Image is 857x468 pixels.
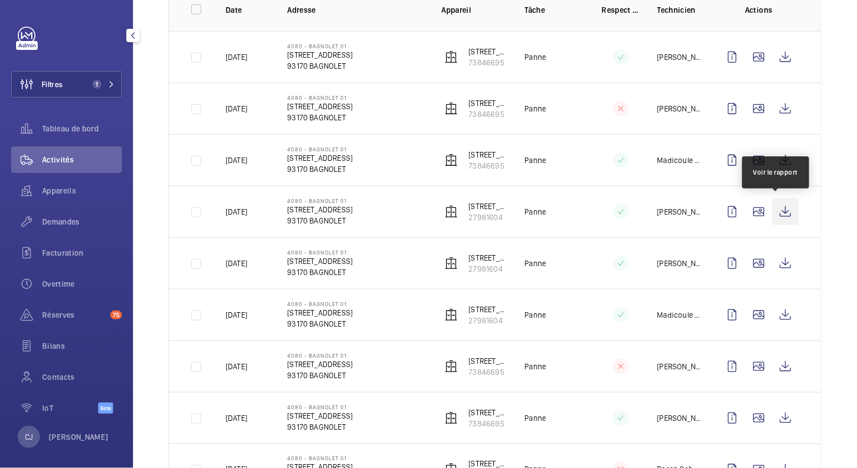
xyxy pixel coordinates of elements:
[287,370,353,381] p: 93170 BAGNOLET
[226,361,247,372] p: [DATE]
[445,257,458,270] img: elevator.svg
[42,123,122,134] span: Tableau de bord
[42,403,98,414] span: IoT
[445,308,458,322] img: elevator.svg
[469,46,507,57] p: [STREET_ADDRESS]
[525,52,547,63] p: Panne
[657,103,701,114] p: [PERSON_NAME]
[469,418,507,429] p: 73846695
[657,4,701,16] p: Technicien
[657,155,701,166] p: Madicoule Sissoko
[469,355,507,367] p: [STREET_ADDRESS]
[469,263,507,274] p: 27981604
[287,43,353,49] p: 4080 - BAGNOLET 01
[42,372,122,383] span: Contacts
[469,212,507,223] p: 27981604
[525,309,547,321] p: Panne
[287,112,353,123] p: 93170 BAGNOLET
[287,352,353,359] p: 4080 - BAGNOLET 01
[287,404,353,410] p: 4080 - BAGNOLET 01
[469,252,507,263] p: [STREET_ADDRESS]
[287,60,353,72] p: 93170 BAGNOLET
[287,359,353,370] p: [STREET_ADDRESS]
[287,249,353,256] p: 4080 - BAGNOLET 01
[287,267,353,278] p: 93170 BAGNOLET
[287,256,353,267] p: [STREET_ADDRESS]
[445,50,458,64] img: elevator.svg
[226,103,247,114] p: [DATE]
[42,216,122,227] span: Demandes
[657,361,701,372] p: [PERSON_NAME]
[287,455,353,462] p: 4080 - BAGNOLET 01
[287,152,353,164] p: [STREET_ADDRESS]
[287,301,353,307] p: 4080 - BAGNOLET 01
[42,340,122,352] span: Bilans
[42,278,122,289] span: Overtime
[42,247,122,258] span: Facturation
[602,4,640,16] p: Respect délai
[442,4,507,16] p: Appareil
[657,413,701,424] p: [PERSON_NAME]
[469,315,507,326] p: 27981604
[469,160,507,171] p: 73846695
[287,318,353,329] p: 93170 BAGNOLET
[287,94,353,101] p: 4080 - BAGNOLET 01
[11,71,122,98] button: Filtres1
[110,311,122,319] span: 75
[287,215,353,226] p: 93170 BAGNOLET
[287,101,353,112] p: [STREET_ADDRESS]
[287,146,353,152] p: 4080 - BAGNOLET 01
[25,431,33,442] p: CJ
[226,4,269,16] p: Date
[719,4,799,16] p: Actions
[98,403,113,414] span: Beta
[93,80,101,89] span: 1
[525,258,547,269] p: Panne
[287,164,353,175] p: 93170 BAGNOLET
[445,102,458,115] img: elevator.svg
[469,407,507,418] p: [STREET_ADDRESS]
[226,52,247,63] p: [DATE]
[753,167,798,177] div: Voir le rapport
[287,421,353,433] p: 93170 BAGNOLET
[469,98,507,109] p: [STREET_ADDRESS]
[287,307,353,318] p: [STREET_ADDRESS]
[657,52,701,63] p: [PERSON_NAME]
[525,361,547,372] p: Panne
[287,49,353,60] p: [STREET_ADDRESS]
[226,309,247,321] p: [DATE]
[469,109,507,120] p: 73846695
[42,185,122,196] span: Appareils
[469,201,507,212] p: [STREET_ADDRESS]
[226,413,247,424] p: [DATE]
[226,258,247,269] p: [DATE]
[657,258,701,269] p: [PERSON_NAME]
[287,4,424,16] p: Adresse
[445,360,458,373] img: elevator.svg
[525,4,584,16] p: Tâche
[287,197,353,204] p: 4080 - BAGNOLET 01
[226,155,247,166] p: [DATE]
[445,154,458,167] img: elevator.svg
[226,206,247,217] p: [DATE]
[42,79,63,90] span: Filtres
[469,149,507,160] p: [STREET_ADDRESS]
[49,431,109,442] p: [PERSON_NAME]
[42,154,122,165] span: Activités
[469,57,507,68] p: 73846695
[445,411,458,425] img: elevator.svg
[525,206,547,217] p: Panne
[469,304,507,315] p: [STREET_ADDRESS]
[525,413,547,424] p: Panne
[525,155,547,166] p: Panne
[445,205,458,218] img: elevator.svg
[525,103,547,114] p: Panne
[657,309,701,321] p: Madicoule Sissoko
[469,367,507,378] p: 73846695
[287,204,353,215] p: [STREET_ADDRESS]
[657,206,701,217] p: [PERSON_NAME]
[42,309,106,321] span: Réserves
[287,410,353,421] p: [STREET_ADDRESS]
